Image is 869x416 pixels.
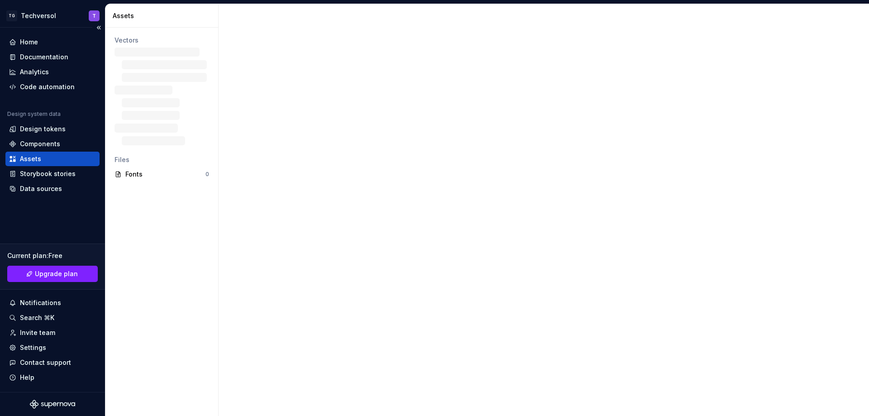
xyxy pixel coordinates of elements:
div: Documentation [20,53,68,62]
a: Home [5,35,100,49]
a: Fonts0 [111,167,213,182]
a: Components [5,137,100,151]
div: Assets [113,11,215,20]
button: Contact support [5,355,100,370]
a: Documentation [5,50,100,64]
a: Invite team [5,325,100,340]
div: Help [20,373,34,382]
div: Design system data [7,110,61,118]
div: Fonts [125,170,205,179]
a: Analytics [5,65,100,79]
div: Data sources [20,184,62,193]
div: Code automation [20,82,75,91]
div: Home [20,38,38,47]
button: Search ⌘K [5,311,100,325]
div: Notifications [20,298,61,307]
div: Contact support [20,358,71,367]
button: Collapse sidebar [92,21,105,34]
span: Upgrade plan [35,269,78,278]
div: Assets [20,154,41,163]
a: Settings [5,340,100,355]
div: Files [115,155,209,164]
div: Invite team [20,328,55,337]
a: Storybook stories [5,167,100,181]
button: Help [5,370,100,385]
div: Current plan : Free [7,251,98,260]
div: Analytics [20,67,49,77]
div: Design tokens [20,124,66,134]
div: T [92,12,96,19]
div: TG [6,10,17,21]
svg: Supernova Logo [30,400,75,409]
a: Code automation [5,80,100,94]
div: 0 [205,171,209,178]
button: TGTechversolT [2,6,103,25]
div: Search ⌘K [20,313,54,322]
a: Design tokens [5,122,100,136]
button: Upgrade plan [7,266,98,282]
div: Storybook stories [20,169,76,178]
a: Data sources [5,182,100,196]
button: Notifications [5,296,100,310]
div: Vectors [115,36,209,45]
div: Techversol [21,11,56,20]
div: Settings [20,343,46,352]
div: Components [20,139,60,148]
a: Assets [5,152,100,166]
